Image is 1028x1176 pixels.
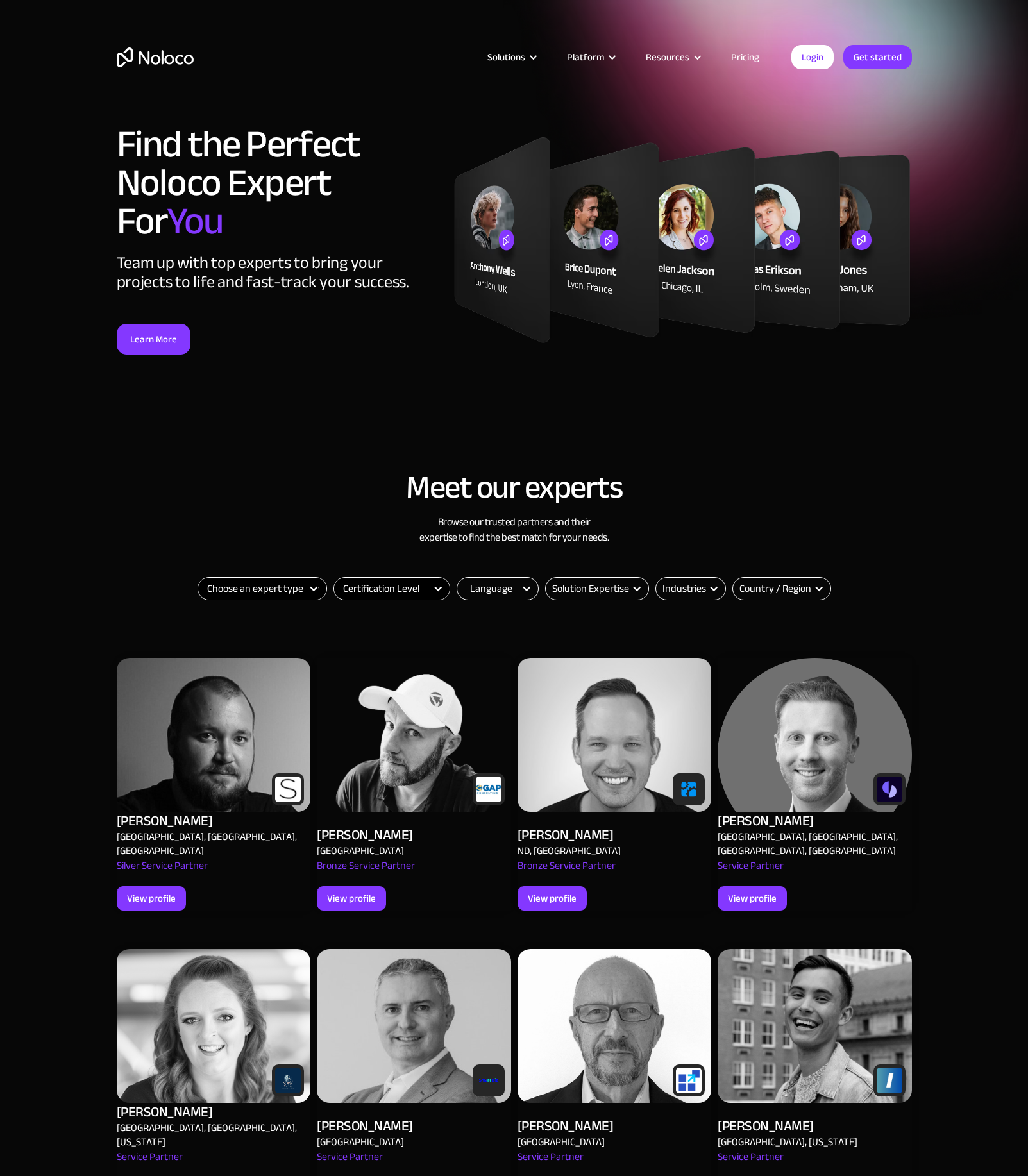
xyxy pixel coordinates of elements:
[551,49,630,65] div: Platform
[718,830,906,858] div: [GEOGRAPHIC_DATA], [GEOGRAPHIC_DATA], [GEOGRAPHIC_DATA], [GEOGRAPHIC_DATA]
[117,47,194,67] a: home
[167,185,223,257] span: You
[317,858,415,886] div: Bronze Service Partner
[718,949,912,1103] img: Alex Vyshnevskiy - Noloco app builder Expert
[117,1121,305,1149] div: [GEOGRAPHIC_DATA], [GEOGRAPHIC_DATA], [US_STATE]
[117,949,311,1103] img: Alex Vyshnevskiy - Noloco app builder Expert
[327,890,376,907] div: View profile
[117,830,305,858] div: [GEOGRAPHIC_DATA], [GEOGRAPHIC_DATA], [GEOGRAPHIC_DATA]
[117,125,441,240] h1: Find the Perfect Noloco Expert For
[655,577,726,600] form: Email Form
[117,1103,213,1121] div: [PERSON_NAME]
[518,642,712,927] a: Alex Vyshnevskiy - Noloco app builder Expert[PERSON_NAME]ND, [GEOGRAPHIC_DATA]Bronze Service Part...
[317,1135,404,1149] div: [GEOGRAPHIC_DATA]
[117,642,311,927] a: Alex Vyshnevskiy - Noloco app builder Expert[PERSON_NAME][GEOGRAPHIC_DATA], [GEOGRAPHIC_DATA], [G...
[518,844,621,858] div: ND, [GEOGRAPHIC_DATA]
[518,858,616,886] div: Bronze Service Partner
[518,1135,605,1149] div: [GEOGRAPHIC_DATA]
[117,253,441,292] div: Team up with top experts to bring your projects to life and fast-track your success.
[117,858,208,886] div: Silver Service Partner
[545,577,649,600] form: Email Form
[317,642,511,927] a: Alex Vyshnevskiy - Noloco app builder Expert[PERSON_NAME][GEOGRAPHIC_DATA]Bronze Service PartnerV...
[198,577,327,600] form: Filter
[117,812,213,830] div: [PERSON_NAME]
[317,844,404,858] div: [GEOGRAPHIC_DATA]
[528,890,577,907] div: View profile
[718,1117,814,1135] div: [PERSON_NAME]
[545,577,649,600] div: Solution Expertise
[317,658,511,812] img: Alex Vyshnevskiy - Noloco app builder Expert
[655,577,726,600] div: Industries
[317,1117,413,1135] div: [PERSON_NAME]
[127,890,176,907] div: View profile
[718,858,784,886] div: Service Partner
[471,49,551,65] div: Solutions
[718,642,912,927] a: Alex Vyshnevskiy - Noloco app builder Expert[PERSON_NAME][GEOGRAPHIC_DATA], [GEOGRAPHIC_DATA], [G...
[646,49,689,65] div: Resources
[333,577,450,600] form: Filter
[117,470,912,505] h2: Meet our experts
[843,45,912,69] a: Get started
[518,949,712,1103] img: Alex Vyshnevskiy - Noloco app builder Expert
[715,49,775,65] a: Pricing
[718,1135,857,1149] div: [GEOGRAPHIC_DATA], [US_STATE]
[728,890,777,907] div: View profile
[457,577,539,600] form: Email Form
[470,581,512,596] div: Language
[518,1117,614,1135] div: [PERSON_NAME]
[317,826,413,844] div: [PERSON_NAME]
[457,577,539,600] div: Language
[791,45,834,69] a: Login
[732,577,831,600] div: Country / Region
[630,49,715,65] div: Resources
[718,658,912,812] img: Alex Vyshnevskiy - Noloco app builder Expert
[552,581,629,596] div: Solution Expertise
[317,949,511,1103] img: Alex Vyshnevskiy - Noloco app builder Expert
[117,514,912,545] h3: Browse our trusted partners and their expertise to find the best match for your needs.
[518,826,614,844] div: [PERSON_NAME]
[117,658,311,812] img: Alex Vyshnevskiy - Noloco app builder Expert
[117,324,190,355] a: Learn More
[718,812,814,830] div: [PERSON_NAME]
[567,49,604,65] div: Platform
[518,658,712,812] img: Alex Vyshnevskiy - Noloco app builder Expert
[662,581,706,596] div: Industries
[487,49,525,65] div: Solutions
[739,581,811,596] div: Country / Region
[732,577,831,600] form: Email Form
